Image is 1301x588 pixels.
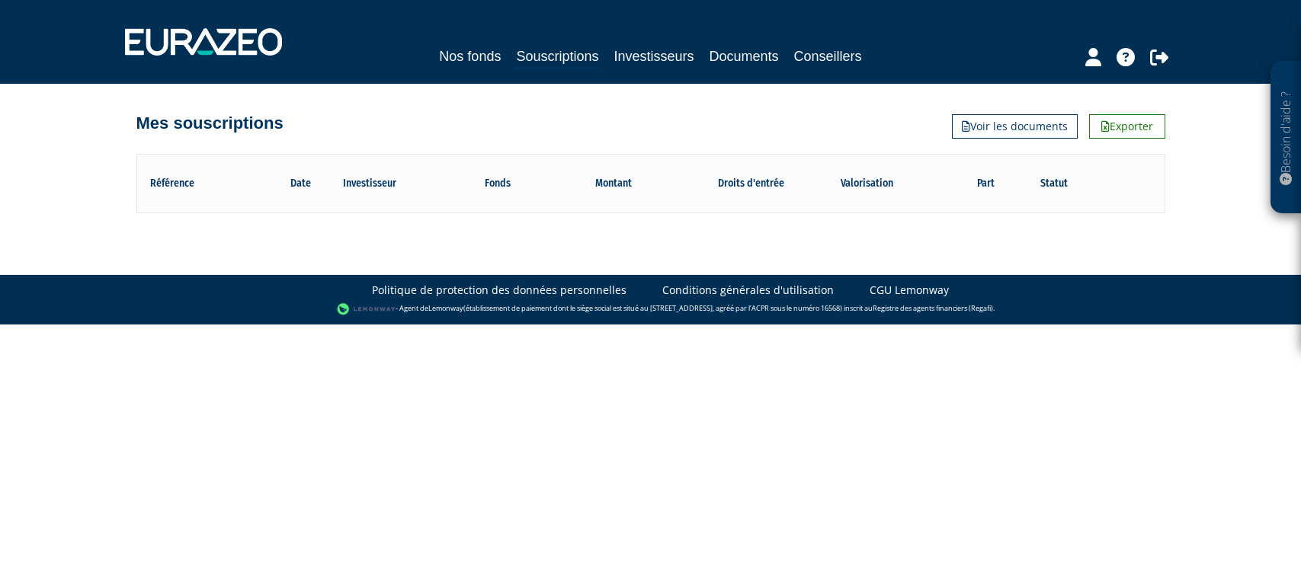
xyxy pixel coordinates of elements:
[337,302,396,317] img: logo-lemonway.png
[614,46,694,67] a: Investisseurs
[136,114,284,133] h4: Mes souscriptions
[149,171,271,197] th: Référence
[15,302,1286,317] div: - Agent de (établissement de paiement dont le siège social est situé au [STREET_ADDRESS], agréé p...
[794,46,862,67] a: Conseillers
[1039,171,1125,197] th: Statut
[977,171,1039,197] th: Part
[841,171,977,197] th: Valorisation
[270,171,341,197] th: Date
[341,171,483,197] th: Investisseur
[566,171,672,197] th: Montant
[372,283,626,298] a: Politique de protection des données personnelles
[428,304,463,314] a: Lemonway
[662,283,834,298] a: Conditions générales d'utilisation
[952,114,1078,139] a: Voir les documents
[483,171,566,197] th: Fonds
[1277,69,1295,206] p: Besoin d'aide ?
[710,46,779,67] a: Documents
[873,304,993,314] a: Registre des agents financiers (Regafi)
[671,171,841,197] th: Droits d'entrée
[870,283,949,298] a: CGU Lemonway
[1089,114,1165,139] a: Exporter
[439,46,501,67] a: Nos fonds
[125,28,282,56] img: 1732889491-logotype_eurazeo_blanc_rvb.png
[516,46,598,69] a: Souscriptions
